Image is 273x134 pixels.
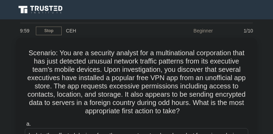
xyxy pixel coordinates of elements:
div: 9:59 [16,24,36,38]
div: Beginner [156,24,217,38]
span: a. [26,121,31,127]
div: CEH [62,24,156,38]
h5: Scenario: You are a security analyst for a multinational corporation that has just detected unusu... [24,49,249,116]
button: Toggle navigation [237,3,256,17]
div: 1/10 [217,24,257,38]
a: Stop [36,27,62,35]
